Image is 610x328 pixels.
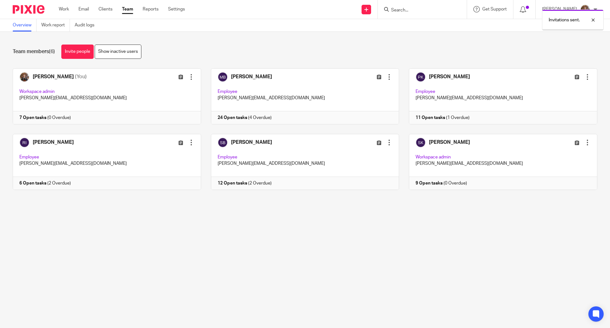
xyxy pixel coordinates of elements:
[13,19,37,31] a: Overview
[580,4,590,15] img: 20241226_124325-EDIT.jpg
[549,17,580,23] p: Invitations sent.
[168,6,185,12] a: Settings
[49,49,55,54] span: (6)
[59,6,69,12] a: Work
[13,5,44,14] img: Pixie
[41,19,70,31] a: Work report
[13,48,55,55] h1: Team members
[75,19,99,31] a: Audit logs
[61,45,94,59] a: Invite people
[143,6,159,12] a: Reports
[122,6,133,12] a: Team
[98,6,112,12] a: Clients
[95,45,141,59] a: Show inactive users
[78,6,89,12] a: Email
